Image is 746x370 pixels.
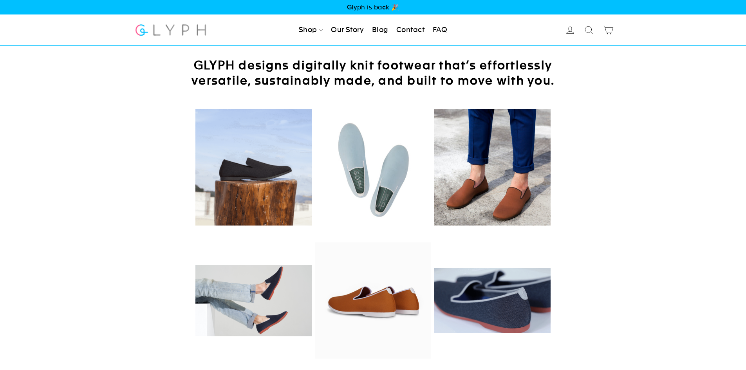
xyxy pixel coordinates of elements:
img: Glyph [134,20,208,40]
a: Contact [393,22,428,39]
h2: GLYPH designs digitally knit footwear that’s effortlessly versatile, sustainably made, and built ... [177,58,569,88]
a: FAQ [430,22,450,39]
ul: Primary [296,22,450,39]
a: Our Story [328,22,367,39]
a: Blog [369,22,392,39]
a: Shop [296,22,326,39]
